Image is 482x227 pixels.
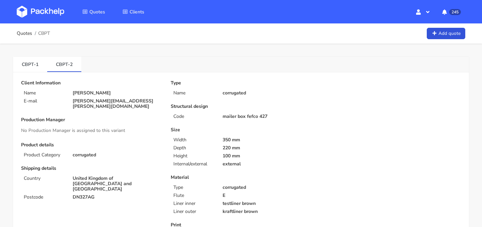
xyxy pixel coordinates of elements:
a: CBPT-1 [13,57,47,71]
span: No Production Manager is assigned to this variant [21,127,125,134]
a: CBPT-2 [47,57,81,71]
p: Product details [21,142,161,148]
span: Quotes [89,9,105,15]
p: 220 mm [223,145,311,151]
p: Production Manager [21,117,161,123]
p: corrugated [223,185,311,190]
a: Quotes [17,31,32,36]
a: Clients [114,6,152,18]
p: Type [173,185,214,190]
p: Flute [173,193,214,198]
p: 100 mm [223,153,311,159]
p: Height [173,153,214,159]
span: 245 [449,9,461,15]
p: Name [173,90,214,96]
a: Quotes [74,6,113,18]
p: Material [171,175,311,180]
p: kraftliner brown [223,209,311,214]
p: DN327AG [73,195,161,200]
span: Clients [130,9,144,15]
p: Width [173,137,214,143]
p: Internal/external [173,161,214,167]
p: Country [24,176,65,181]
p: Liner inner [173,201,214,206]
a: Add quote [427,28,465,40]
p: [PERSON_NAME][EMAIL_ADDRESS][PERSON_NAME][DOMAIN_NAME] [73,98,161,109]
p: testliner brown [223,201,311,206]
p: E [223,193,311,198]
p: Code [173,114,214,119]
p: Client Information [21,80,161,86]
p: Depth [173,145,214,151]
p: Size [171,127,311,133]
span: CBPT [38,31,50,36]
p: Shipping details [21,166,161,171]
p: E-mail [24,98,65,104]
p: Product Category [24,152,65,158]
nav: breadcrumb [17,27,50,40]
p: mailer box fefco 427 [223,114,311,119]
p: Liner outer [173,209,214,214]
button: 245 [437,6,465,18]
p: Postcode [24,195,65,200]
p: Name [24,90,65,96]
p: external [223,161,311,167]
p: Type [171,80,311,86]
p: 350 mm [223,137,311,143]
p: United Kingdom of [GEOGRAPHIC_DATA] and [GEOGRAPHIC_DATA] [73,176,161,192]
img: Dashboard [17,6,64,18]
p: Structural design [171,104,311,109]
p: corrugated [73,152,161,158]
p: [PERSON_NAME] [73,90,161,96]
p: corrugated [223,90,311,96]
